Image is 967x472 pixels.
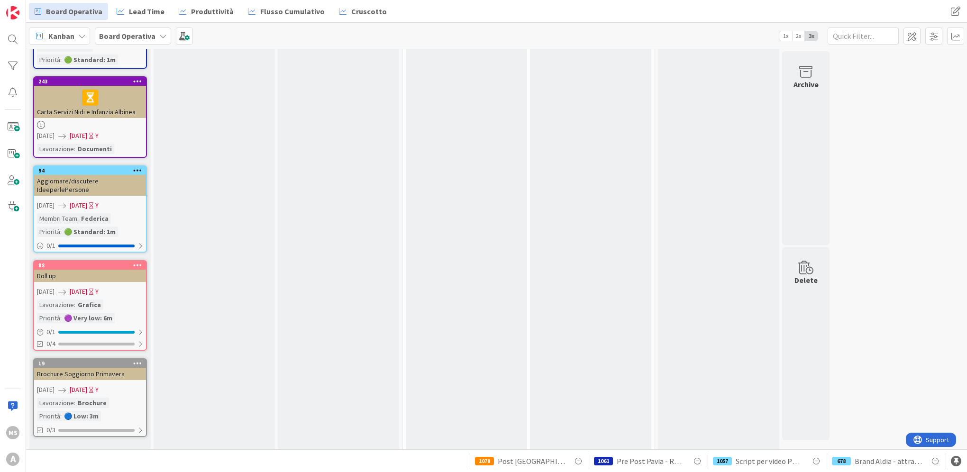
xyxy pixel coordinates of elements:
[77,213,79,224] span: :
[62,54,118,65] div: 🟢 Standard: 1m
[46,241,55,251] span: 0 / 1
[34,326,146,338] div: 0/1
[498,455,565,467] span: Post [GEOGRAPHIC_DATA] - [DATE]
[34,359,146,368] div: 19
[34,166,146,175] div: 94
[191,6,234,17] span: Produttività
[34,261,146,270] div: 88
[260,6,325,17] span: Flusso Cumulativo
[33,445,147,460] a: Show Less (27)
[34,77,146,118] div: 243Carta Servizi Nidi e Infanzia Albinea
[805,31,818,41] span: 3x
[37,385,55,395] span: [DATE]
[38,167,146,174] div: 94
[75,144,114,154] div: Documenti
[75,300,103,310] div: Grafica
[60,313,62,323] span: :
[33,165,147,253] a: 94Aggiornare/discutere IdeeperlePersone[DATE][DATE]YMembri Team:FedericaPriorità:🟢 Standard: 1m0/1
[46,425,55,435] span: 0/3
[34,359,146,380] div: 19Brochure Soggiorno Primavera
[70,385,87,395] span: [DATE]
[62,411,101,421] div: 🔵 Low: 3m
[33,358,147,437] a: 19Brochure Soggiorno Primavera[DATE][DATE]YLavorazione:BrochurePriorità:🔵 Low: 3m0/3
[46,339,55,349] span: 0/4
[70,287,87,297] span: [DATE]
[37,144,74,154] div: Lavorazione
[60,411,62,421] span: :
[855,455,922,467] span: Brand Aldia - attrattività
[38,78,146,85] div: 243
[37,213,77,224] div: Membri Team
[34,270,146,282] div: Roll up
[37,398,74,408] div: Lavorazione
[617,455,684,467] span: Pre Post Pavia - Re Artù! FINE AGOSTO
[37,313,60,323] div: Priorità
[37,54,60,65] div: Priorità
[828,27,899,45] input: Quick Filter...
[333,3,392,20] a: Cruscotto
[34,77,146,86] div: 243
[34,261,146,282] div: 88Roll up
[79,213,111,224] div: Federica
[46,6,102,17] span: Board Operativa
[6,426,19,439] div: MS
[29,3,108,20] a: Board Operativa
[832,457,851,465] div: 678
[34,240,146,252] div: 0/1
[60,54,62,65] span: :
[351,6,387,17] span: Cruscotto
[95,385,99,395] div: Y
[173,3,239,20] a: Produttività
[38,360,146,367] div: 19
[60,227,62,237] span: :
[34,368,146,380] div: Brochure Soggiorno Primavera
[99,31,155,41] b: Board Operativa
[74,144,75,154] span: :
[75,398,109,408] div: Brochure
[37,287,55,297] span: [DATE]
[6,6,19,19] img: Visit kanbanzone.com
[95,287,99,297] div: Y
[475,457,494,465] div: 1078
[794,79,819,90] div: Archive
[779,31,792,41] span: 1x
[48,30,74,42] span: Kanban
[129,6,164,17] span: Lead Time
[70,131,87,141] span: [DATE]
[95,200,99,210] div: Y
[62,227,118,237] div: 🟢 Standard: 1m
[20,1,43,13] span: Support
[242,3,330,20] a: Flusso Cumulativo
[111,3,170,20] a: Lead Time
[46,327,55,337] span: 0 / 1
[594,457,613,465] div: 1061
[37,411,60,421] div: Priorità
[6,453,19,466] div: A
[74,300,75,310] span: :
[713,457,732,465] div: 1057
[38,262,146,269] div: 88
[34,166,146,196] div: 94Aggiornare/discutere IdeeperlePersone
[95,131,99,141] div: Y
[736,455,803,467] span: Script per video PROMO CE
[70,200,87,210] span: [DATE]
[37,227,60,237] div: Priorità
[37,300,74,310] div: Lavorazione
[62,313,115,323] div: 🟣 Very low: 6m
[34,86,146,118] div: Carta Servizi Nidi e Infanzia Albinea
[792,31,805,41] span: 2x
[33,76,147,158] a: 243Carta Servizi Nidi e Infanzia Albinea[DATE][DATE]YLavorazione:Documenti
[74,398,75,408] span: :
[37,131,55,141] span: [DATE]
[34,175,146,196] div: Aggiornare/discutere IdeeperlePersone
[794,274,818,286] div: Delete
[33,260,147,351] a: 88Roll up[DATE][DATE]YLavorazione:GraficaPriorità:🟣 Very low: 6m0/10/4
[37,200,55,210] span: [DATE]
